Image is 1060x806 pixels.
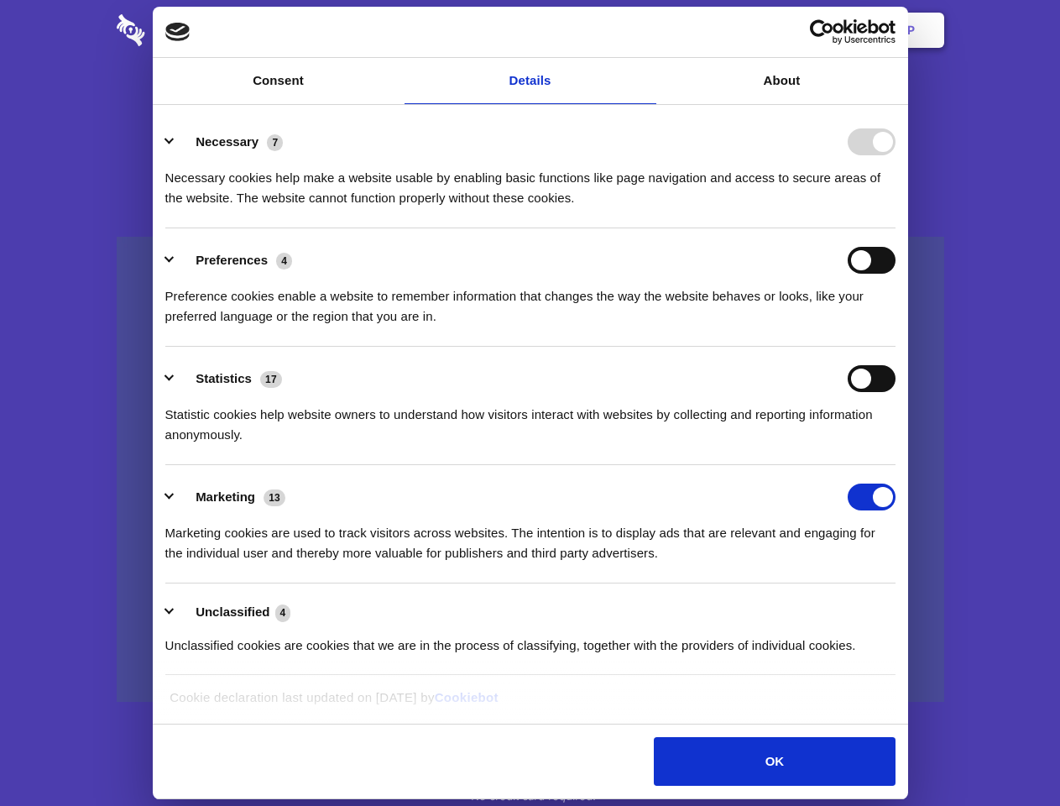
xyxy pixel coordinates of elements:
a: Consent [153,58,405,104]
button: OK [654,737,895,786]
div: Statistic cookies help website owners to understand how visitors interact with websites by collec... [165,392,896,445]
h1: Eliminate Slack Data Loss. [117,76,944,136]
img: logo [165,23,191,41]
h4: Auto-redaction of sensitive data, encrypted data sharing and self-destructing private chats. Shar... [117,153,944,208]
a: Pricing [493,4,566,56]
button: Preferences (4) [165,247,303,274]
a: Details [405,58,656,104]
a: Wistia video thumbnail [117,237,944,703]
a: Contact [681,4,758,56]
a: Cookiebot [435,690,499,704]
a: About [656,58,908,104]
div: Necessary cookies help make a website usable by enabling basic functions like page navigation and... [165,155,896,208]
div: Unclassified cookies are cookies that we are in the process of classifying, together with the pro... [165,623,896,656]
img: logo-wordmark-white-trans-d4663122ce5f474addd5e946df7df03e33cb6a1c49d2221995e7729f52c070b2.svg [117,14,260,46]
span: 7 [267,134,283,151]
a: Usercentrics Cookiebot - opens in a new window [749,19,896,44]
label: Statistics [196,371,252,385]
label: Marketing [196,489,255,504]
span: 4 [275,604,291,621]
div: Preference cookies enable a website to remember information that changes the way the website beha... [165,274,896,327]
span: 4 [276,253,292,270]
div: Cookie declaration last updated on [DATE] by [157,688,903,720]
button: Necessary (7) [165,128,294,155]
button: Statistics (17) [165,365,293,392]
label: Necessary [196,134,258,149]
div: Marketing cookies are used to track visitors across websites. The intention is to display ads tha... [165,510,896,563]
a: Login [761,4,834,56]
iframe: Drift Widget Chat Controller [976,722,1040,786]
button: Unclassified (4) [165,602,301,623]
button: Marketing (13) [165,484,296,510]
span: 13 [264,489,285,506]
span: 17 [260,371,282,388]
label: Preferences [196,253,268,267]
